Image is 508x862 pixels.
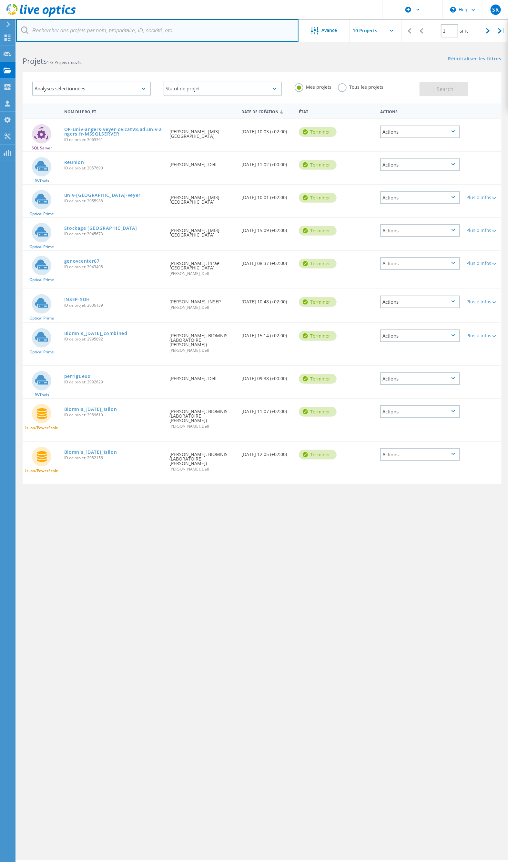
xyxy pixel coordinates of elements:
[29,245,54,249] span: Optical Prime
[238,105,296,117] div: Date de création
[166,218,238,244] div: [PERSON_NAME], [MI3] [GEOGRAPHIC_DATA]
[299,226,337,236] div: Terminer
[380,448,460,461] div: Actions
[238,152,296,173] div: [DATE] 11:02 (+00:00)
[166,289,238,316] div: [PERSON_NAME], INSEP
[29,212,54,216] span: Optical Prime
[64,232,163,236] span: ID de projet: 3045673
[380,158,460,171] div: Actions
[166,251,238,282] div: [PERSON_NAME], inrae [GEOGRAPHIC_DATA]
[401,19,415,42] div: |
[238,251,296,272] div: [DATE] 08:37 (+02:00)
[495,19,508,42] div: |
[299,160,337,170] div: Terminer
[238,399,296,420] div: [DATE] 11:07 (+02:00)
[6,14,76,18] a: Live Optics Dashboard
[299,193,337,203] div: Terminer
[380,405,460,418] div: Actions
[64,374,91,379] a: perrigueux
[169,306,235,309] span: [PERSON_NAME], Dell
[64,450,117,454] a: Biomnis_[DATE]_Isilon
[166,399,238,435] div: [PERSON_NAME], BIOMNIS (LABORATOIRE [PERSON_NAME])
[47,60,82,65] span: 178 Projets trouvés
[238,442,296,463] div: [DATE] 12:05 (+02:00)
[295,83,331,89] label: Mes projets
[64,127,163,136] a: OP-univ-angers-veyer-celcatV8.ad.univ-angers.fr-MSSQLSERVER
[238,366,296,387] div: [DATE] 09:38 (+00:00)
[420,82,468,96] button: Search
[238,185,296,206] div: [DATE] 10:01 (+02:00)
[35,393,49,397] span: RVTools
[29,350,54,354] span: Optical Prime
[380,191,460,204] div: Actions
[380,296,460,308] div: Actions
[299,407,337,417] div: Terminer
[299,450,337,460] div: Terminer
[64,456,163,460] span: ID de projet: 2982156
[450,7,456,13] svg: \n
[32,146,52,150] span: SQL Server
[338,83,383,89] label: Tous les projets
[166,366,238,387] div: [PERSON_NAME], Dell
[64,337,163,341] span: ID de projet: 2995892
[466,333,498,338] div: Plus d'infos
[166,323,238,359] div: [PERSON_NAME], BIOMNIS (LABORATOIRE [PERSON_NAME])
[64,193,141,198] a: univ-[GEOGRAPHIC_DATA]-veyer
[169,467,235,471] span: [PERSON_NAME], Dell
[32,82,151,96] div: Analyses sélectionnées
[64,265,163,269] span: ID de projet: 3043408
[64,166,163,170] span: ID de projet: 3057690
[299,297,337,307] div: Terminer
[299,127,337,137] div: Terminer
[16,19,299,42] input: Rechercher des projets par nom, propriétaire, ID, société, etc.
[64,297,90,302] a: INSEP-SDH
[299,259,337,269] div: Terminer
[493,7,499,12] span: SR
[238,289,296,310] div: [DATE] 10:48 (+02:00)
[238,323,296,344] div: [DATE] 15:14 (+02:00)
[437,86,453,93] span: Search
[466,299,498,304] div: Plus d'infos
[64,413,163,417] span: ID de projet: 2989610
[466,261,498,266] div: Plus d'infos
[64,407,117,411] a: Biomnis_[DATE]_Isilon
[169,349,235,352] span: [PERSON_NAME], Dell
[64,259,100,263] a: genovcenter67
[169,424,235,428] span: [PERSON_NAME], Dell
[380,372,460,385] div: Actions
[64,303,163,307] span: ID de projet: 3036139
[460,28,469,34] span: of 18
[29,278,54,282] span: Optical Prime
[25,426,58,430] span: Isilon/PowerScale
[166,185,238,211] div: [PERSON_NAME], [MI3] [GEOGRAPHIC_DATA]
[35,179,49,183] span: RVTools
[466,228,498,233] div: Plus d'infos
[23,56,47,66] b: Projets
[322,28,337,33] span: Avancé
[166,442,238,478] div: [PERSON_NAME], BIOMNIS (LABORATOIRE [PERSON_NAME])
[299,374,337,384] div: Terminer
[166,152,238,173] div: [PERSON_NAME], Dell
[238,218,296,239] div: [DATE] 15:09 (+02:00)
[299,331,337,341] div: Terminer
[64,331,127,336] a: Biomnis_[DATE]_combined
[25,469,58,473] span: Isilon/PowerScale
[64,226,137,230] a: Stockage [GEOGRAPHIC_DATA]
[61,105,166,117] div: Nom du projet
[448,56,502,62] a: Réinitialiser les filtres
[296,105,339,117] div: État
[466,195,498,200] div: Plus d'infos
[29,316,54,320] span: Optical Prime
[377,105,463,117] div: Actions
[64,380,163,384] span: ID de projet: 2992629
[64,138,163,142] span: ID de projet: 3065361
[64,199,163,203] span: ID de projet: 3055988
[164,82,282,96] div: Statut de projet
[380,330,460,342] div: Actions
[166,119,238,145] div: [PERSON_NAME], [MI3] [GEOGRAPHIC_DATA]
[238,119,296,140] div: [DATE] 10:03 (+02:00)
[64,160,84,165] a: Reunion
[380,126,460,138] div: Actions
[380,257,460,270] div: Actions
[380,224,460,237] div: Actions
